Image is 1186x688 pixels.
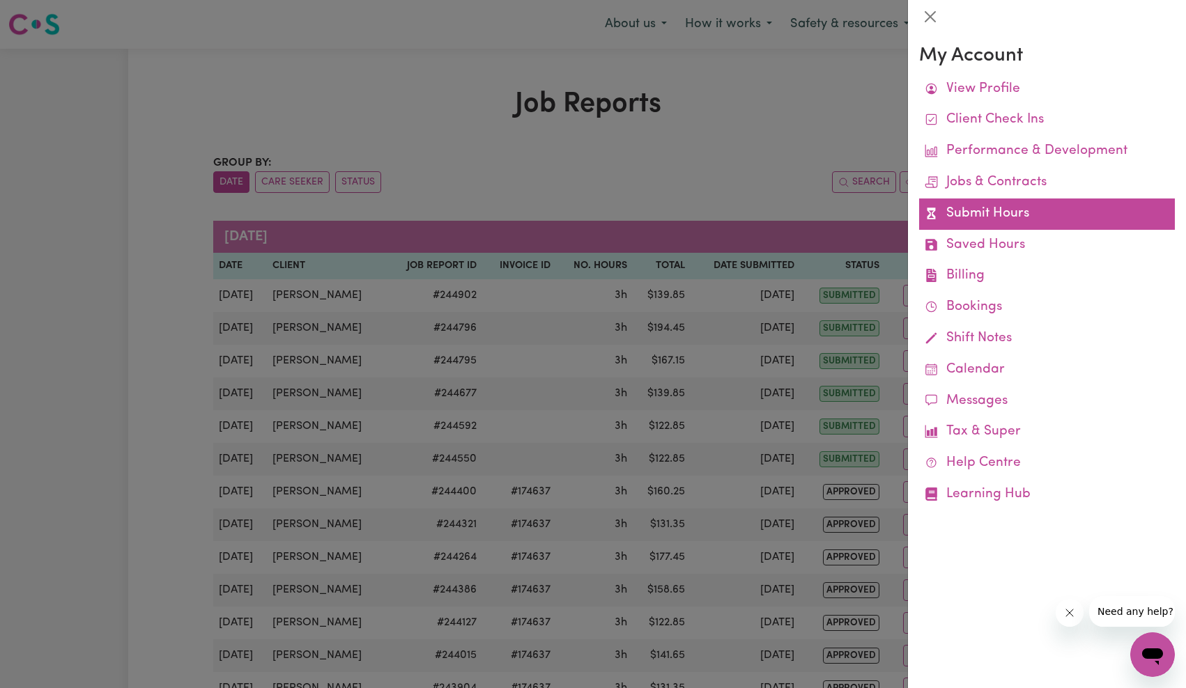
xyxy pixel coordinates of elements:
[919,136,1175,167] a: Performance & Development
[919,323,1175,354] a: Shift Notes
[919,292,1175,323] a: Bookings
[919,260,1175,292] a: Billing
[919,386,1175,417] a: Messages
[919,74,1175,105] a: View Profile
[1056,599,1084,627] iframe: Close message
[919,198,1175,230] a: Submit Hours
[1089,596,1175,627] iframe: Message from company
[919,354,1175,386] a: Calendar
[919,167,1175,198] a: Jobs & Contracts
[919,230,1175,261] a: Saved Hours
[919,416,1175,448] a: Tax & Super
[919,104,1175,136] a: Client Check Ins
[1130,632,1175,677] iframe: Button to launch messaging window
[919,448,1175,479] a: Help Centre
[919,45,1175,68] h3: My Account
[919,6,941,28] button: Close
[919,479,1175,510] a: Learning Hub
